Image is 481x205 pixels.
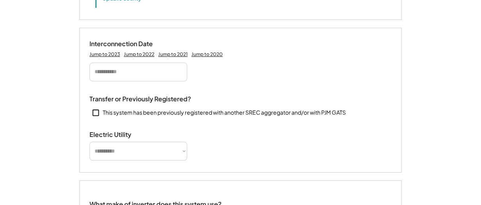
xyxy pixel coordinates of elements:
[191,51,223,58] div: Jump to 2020
[103,109,346,117] div: This system has been previously registered with another SREC aggregator and/or with PJM GATS
[89,40,168,48] div: Interconnection Date
[89,131,168,139] div: Electric Utility
[158,51,188,58] div: Jump to 2021
[124,51,154,58] div: Jump to 2022
[89,95,191,103] div: Transfer or Previously Registered?
[89,51,120,58] div: Jump to 2023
